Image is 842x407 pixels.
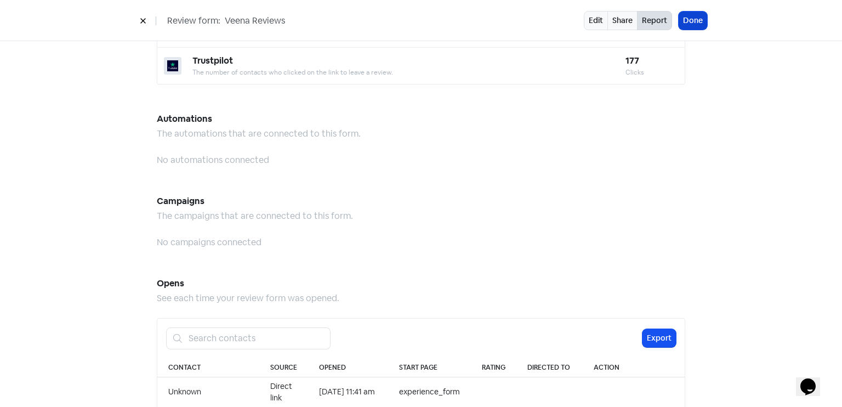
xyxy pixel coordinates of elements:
[583,358,685,377] th: Action
[192,67,625,77] div: The number of contacts who clicked on the link to leave a review.
[584,11,608,30] a: Edit
[167,14,220,27] span: Review form:
[157,154,685,167] div: No automations connected
[637,11,672,30] button: Report
[679,12,707,30] button: Done
[607,11,638,30] a: Share
[642,329,676,347] button: Export
[157,210,685,223] div: The campaigns that are connected to this form.
[157,275,685,292] h5: Opens
[157,193,685,210] h5: Campaigns
[259,377,308,407] td: Direct link
[182,327,331,349] input: Search contacts
[388,377,471,407] td: experience_form
[308,358,388,377] th: Opened
[157,292,685,305] div: See each time your review form was opened.
[157,127,685,140] div: The automations that are connected to this form.
[471,358,516,377] th: Rating
[516,358,583,377] th: Directed to
[796,363,831,396] iframe: chat widget
[388,358,471,377] th: Start page
[167,60,178,71] img: trustpilot.png
[157,236,685,249] div: No campaigns connected
[625,55,639,66] b: 177
[157,111,685,127] h5: Automations
[625,67,678,77] div: Clicks
[157,377,259,407] td: Unknown
[308,377,388,407] td: [DATE] 11:41 am
[192,55,233,66] b: Trustpilot
[259,358,308,377] th: Source
[157,358,259,377] th: Contact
